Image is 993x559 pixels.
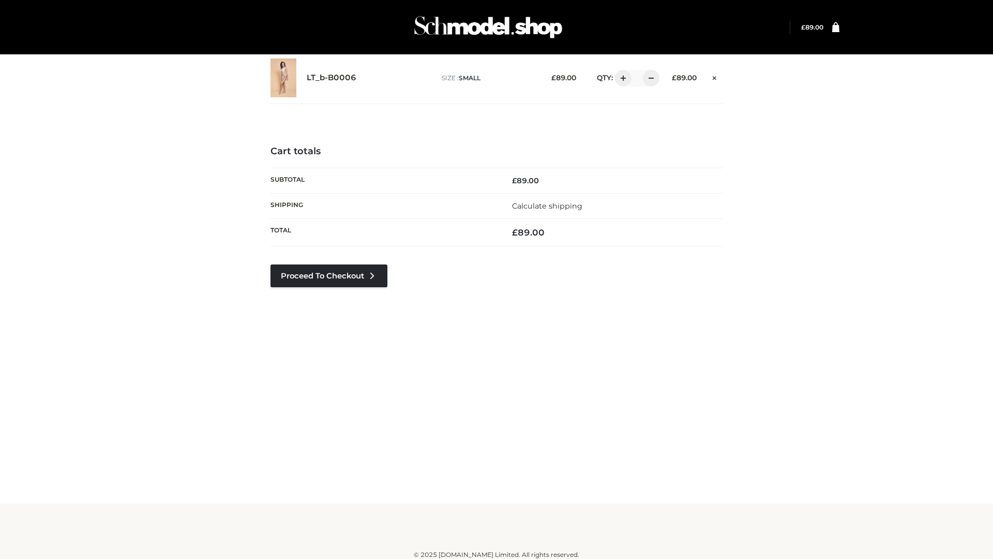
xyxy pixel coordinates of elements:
span: £ [512,227,518,238]
th: Total [270,219,496,246]
span: £ [672,73,676,82]
bdi: 89.00 [672,73,697,82]
div: QTY: [586,70,656,86]
span: SMALL [459,74,480,82]
a: Calculate shipping [512,201,582,211]
bdi: 89.00 [801,23,823,31]
a: Remove this item [707,70,723,83]
h4: Cart totals [270,146,723,157]
bdi: 89.00 [551,73,576,82]
th: Subtotal [270,168,496,193]
p: size : [442,73,535,83]
a: LT_b-B0006 [307,73,356,83]
span: £ [551,73,556,82]
img: Schmodel Admin 964 [411,7,566,48]
span: £ [512,176,517,185]
bdi: 89.00 [512,176,539,185]
a: Proceed to Checkout [270,264,387,287]
a: £89.00 [801,23,823,31]
span: £ [801,23,805,31]
th: Shipping [270,193,496,218]
bdi: 89.00 [512,227,545,238]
